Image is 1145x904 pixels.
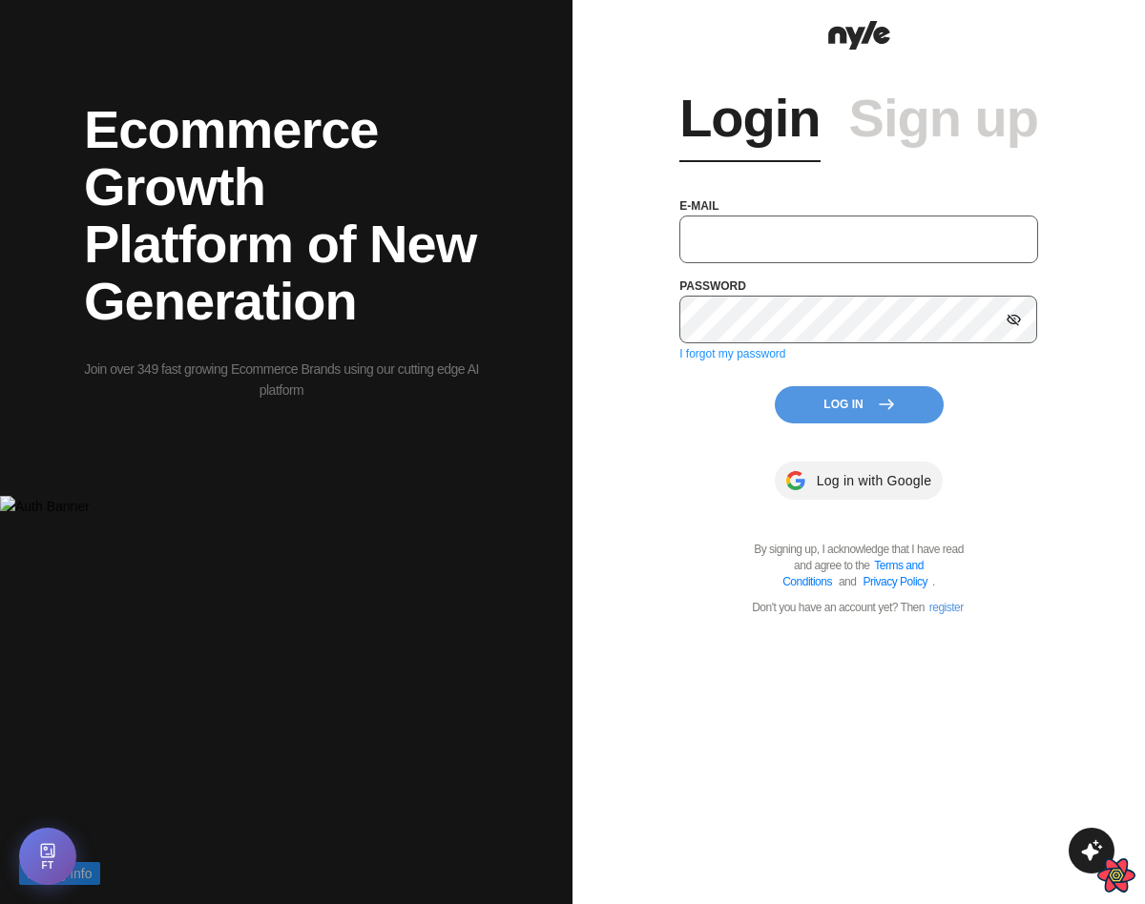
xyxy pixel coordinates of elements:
span: FT [41,861,53,871]
p: By signing up, I acknowledge that I have read and agree to the . [749,542,968,590]
button: Debug Info [19,862,100,885]
a: Login [679,90,820,147]
label: e-mail [679,199,718,213]
span: and [834,575,862,588]
a: I forgot my password [679,347,785,360]
p: Don't you have an account yet? Then [749,600,968,616]
a: register [929,601,964,614]
button: Open Feature Toggle Debug Panel [19,828,76,885]
label: password [679,279,746,293]
a: Sign up [849,90,1038,147]
a: Terms and Conditions [782,559,924,588]
h2: Ecommerce Growth Platform of New Generation [84,101,479,330]
a: Privacy Policy [863,575,927,588]
button: Open React Query Devtools [1097,856,1135,894]
button: Log In [775,386,944,423]
p: Join over 349 fast growing Ecommerce Brands using our cutting edge AI platform [84,359,479,401]
span: Debug Info [27,863,93,884]
button: Log in with Google [775,462,943,500]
